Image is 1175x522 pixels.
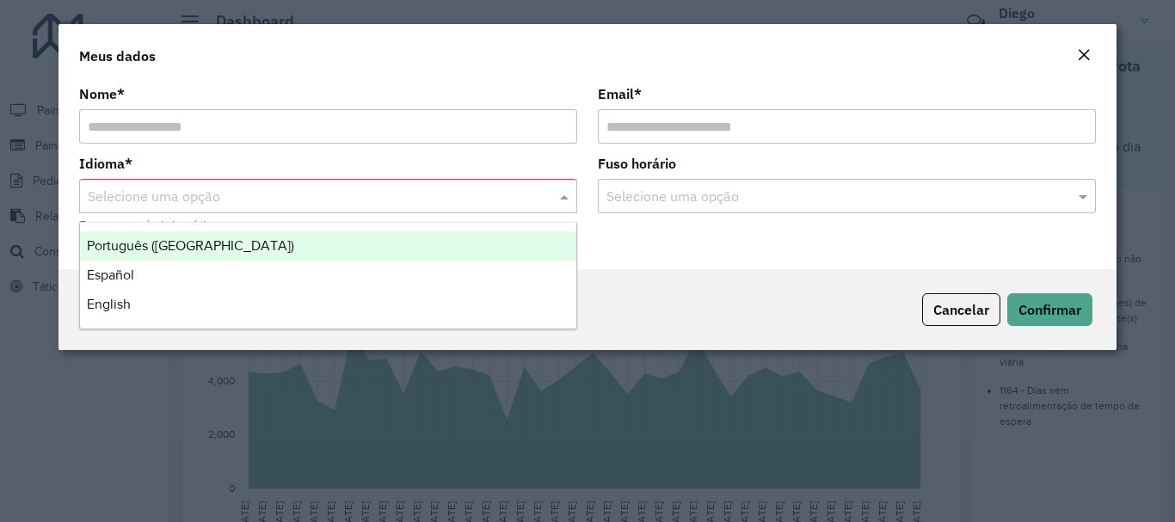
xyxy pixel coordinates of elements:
span: Cancelar [933,301,989,318]
button: Cancelar [922,293,1000,326]
span: English [87,297,131,311]
label: Nome [79,83,125,104]
span: Português ([GEOGRAPHIC_DATA]) [87,238,294,253]
label: Email [598,83,642,104]
button: Close [1072,45,1096,67]
formly-validation-message: Este campo é obrigatório [79,218,213,233]
label: Fuso horário [598,153,676,174]
span: Confirmar [1018,301,1081,318]
span: Español [87,267,134,282]
label: Idioma [79,153,132,174]
em: Fechar [1077,48,1091,62]
button: Confirmar [1007,293,1092,326]
ng-dropdown-panel: Options list [79,222,577,329]
h4: Meus dados [79,46,156,66]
